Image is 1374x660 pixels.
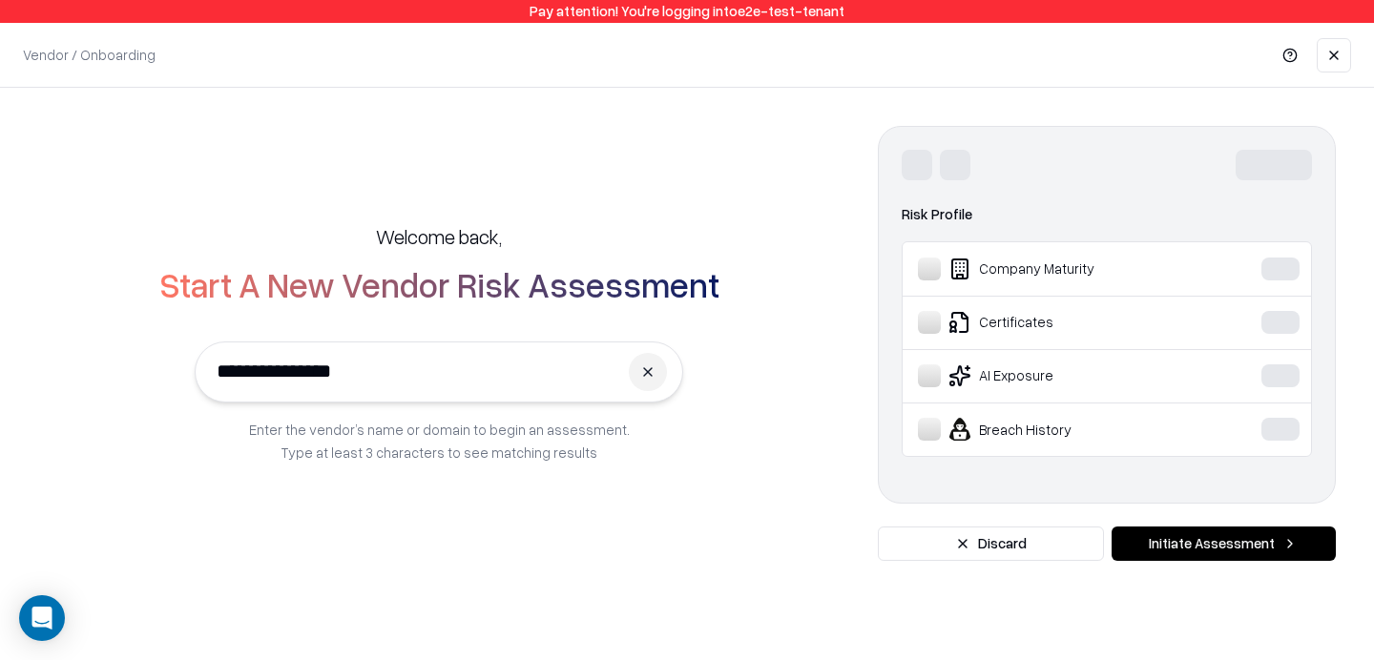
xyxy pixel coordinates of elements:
[918,418,1203,441] div: Breach History
[1112,526,1336,561] button: Initiate Assessment
[918,364,1203,387] div: AI Exposure
[918,311,1203,334] div: Certificates
[902,203,1312,226] div: Risk Profile
[918,258,1203,280] div: Company Maturity
[23,45,156,65] p: Vendor / Onboarding
[159,265,719,303] h2: Start A New Vendor Risk Assessment
[19,595,65,641] div: Open Intercom Messenger
[878,526,1104,561] button: Discard
[376,223,502,250] h5: Welcome back,
[249,418,630,464] p: Enter the vendor’s name or domain to begin an assessment. Type at least 3 characters to see match...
